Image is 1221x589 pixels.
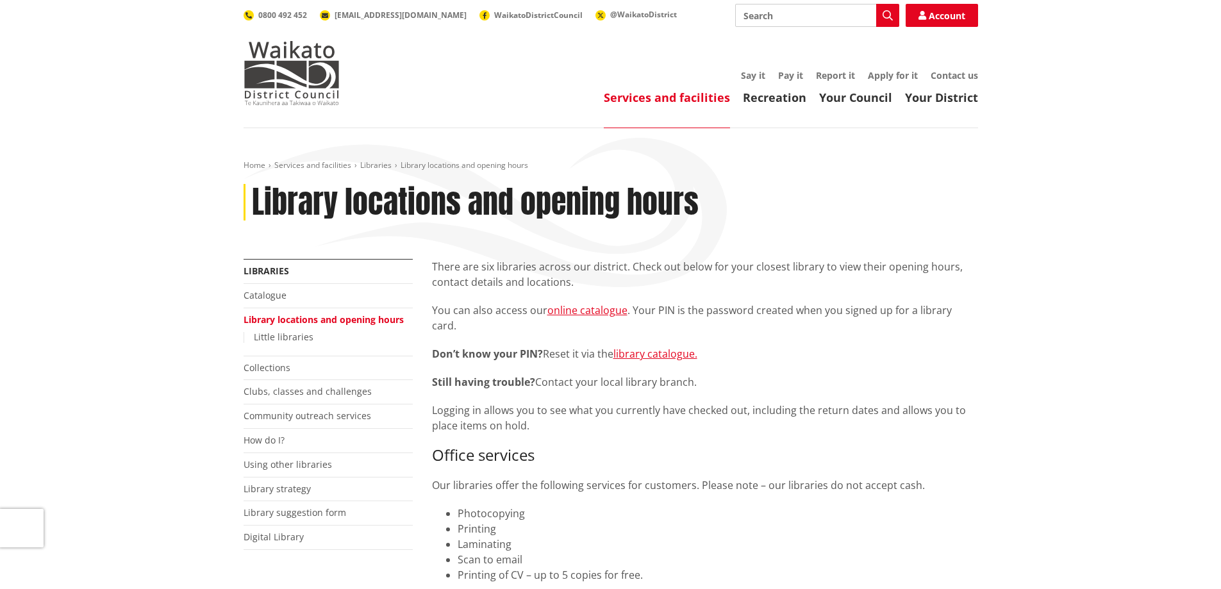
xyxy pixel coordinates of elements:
a: 0800 492 452 [244,10,307,21]
a: Pay it [778,69,803,81]
a: Using other libraries [244,458,332,470]
strong: Don’t know your PIN? [432,347,543,361]
a: Libraries [244,265,289,277]
p: Contact your local library branch. [432,374,978,390]
a: Apply for it [868,69,918,81]
a: @WaikatoDistrict [595,9,677,20]
a: Library locations and opening hours [244,313,404,326]
a: Your District [905,90,978,105]
a: Services and facilities [604,90,730,105]
a: Home [244,160,265,170]
h1: Library locations and opening hours [252,184,699,221]
a: Catalogue [244,289,287,301]
li: Scan to email [458,552,978,567]
li: Laminating [458,536,978,552]
a: Libraries [360,160,392,170]
nav: breadcrumb [244,160,978,171]
span: 0800 492 452 [258,10,307,21]
a: online catalogue [547,303,627,317]
a: How do I? [244,434,285,446]
a: Clubs, classes and challenges [244,385,372,397]
strong: Still having trouble? [432,375,535,389]
a: Services and facilities [274,160,351,170]
a: Recreation [743,90,806,105]
a: Library suggestion form [244,506,346,518]
span: @WaikatoDistrict [610,9,677,20]
li: Printing of CV – up to 5 copies for free. [458,567,978,583]
img: Waikato District Council - Te Kaunihera aa Takiwaa o Waikato [244,41,340,105]
a: Collections [244,361,290,374]
a: Digital Library [244,531,304,543]
h3: Office services [432,446,978,465]
p: Logging in allows you to see what you currently have checked out, including the return dates and ... [432,402,978,433]
a: [EMAIL_ADDRESS][DOMAIN_NAME] [320,10,467,21]
a: Little libraries [254,331,313,343]
a: library catalogue. [613,347,697,361]
span: WaikatoDistrictCouncil [494,10,583,21]
a: Say it [741,69,765,81]
p: You can also access our . Your PIN is the password created when you signed up for a library card. [432,303,978,333]
a: Your Council [819,90,892,105]
p: Reset it via the [432,346,978,361]
input: Search input [735,4,899,27]
span: Library locations and opening hours [401,160,528,170]
a: Library strategy [244,483,311,495]
a: Contact us [931,69,978,81]
span: [EMAIL_ADDRESS][DOMAIN_NAME] [335,10,467,21]
a: WaikatoDistrictCouncil [479,10,583,21]
a: Account [906,4,978,27]
a: Community outreach services [244,410,371,422]
a: Report it [816,69,855,81]
p: There are six libraries across our district. Check out below for your closest library to view the... [432,259,978,290]
li: Photocopying [458,506,978,521]
p: Our libraries offer the following services for customers. Please note – our libraries do not acce... [432,477,978,493]
li: Printing [458,521,978,536]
